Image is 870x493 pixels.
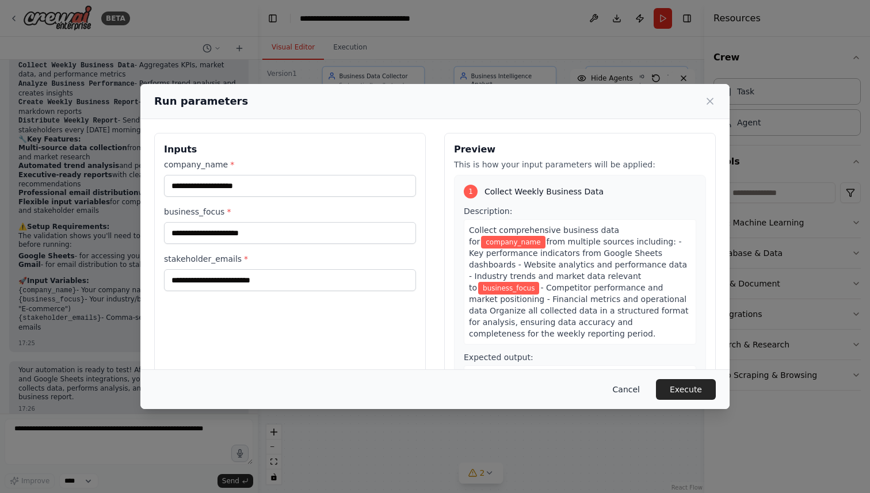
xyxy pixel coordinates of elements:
[469,226,619,246] span: Collect comprehensive business data for
[454,159,706,170] p: This is how your input parameters will be applied:
[164,143,416,156] h3: Inputs
[469,283,689,338] span: - Competitor performance and market positioning - Financial metrics and operational data Organize...
[464,185,478,198] div: 1
[164,159,416,170] label: company_name
[164,253,416,265] label: stakeholder_emails
[478,282,539,295] span: Variable: business_focus
[164,206,416,217] label: business_focus
[656,379,716,400] button: Execute
[481,236,545,249] span: Variable: company_name
[604,379,649,400] button: Cancel
[469,237,687,292] span: from multiple sources including: - Key performance indicators from Google Sheets dashboards - Web...
[464,353,533,362] span: Expected output:
[154,93,248,109] h2: Run parameters
[454,143,706,156] h3: Preview
[464,207,512,216] span: Description:
[484,186,604,197] span: Collect Weekly Business Data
